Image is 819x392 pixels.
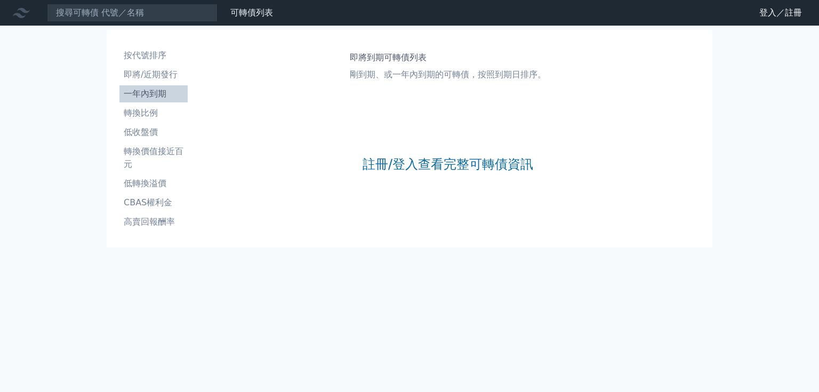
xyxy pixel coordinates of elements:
a: 低收盤價 [119,124,188,141]
a: 可轉債列表 [230,7,273,18]
li: 轉換比例 [119,107,188,119]
p: 剛到期、或一年內到期的可轉債，按照到期日排序。 [350,68,546,81]
a: 高賣回報酬率 [119,213,188,230]
a: 轉換比例 [119,105,188,122]
h1: 即將到期可轉債列表 [350,51,546,64]
a: 即將/近期發行 [119,66,188,83]
li: 按代號排序 [119,49,188,62]
input: 搜尋可轉債 代號／名稱 [47,4,218,22]
li: 即將/近期發行 [119,68,188,81]
a: CBAS權利金 [119,194,188,211]
a: 一年內到期 [119,85,188,102]
li: 高賣回報酬率 [119,215,188,228]
a: 轉換價值接近百元 [119,143,188,173]
a: 按代號排序 [119,47,188,64]
li: 低轉換溢價 [119,177,188,190]
a: 註冊/登入查看完整可轉債資訊 [363,156,533,173]
a: 登入／註冊 [751,4,810,21]
li: 一年內到期 [119,87,188,100]
li: 轉換價值接近百元 [119,145,188,171]
a: 低轉換溢價 [119,175,188,192]
li: 低收盤價 [119,126,188,139]
li: CBAS權利金 [119,196,188,209]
